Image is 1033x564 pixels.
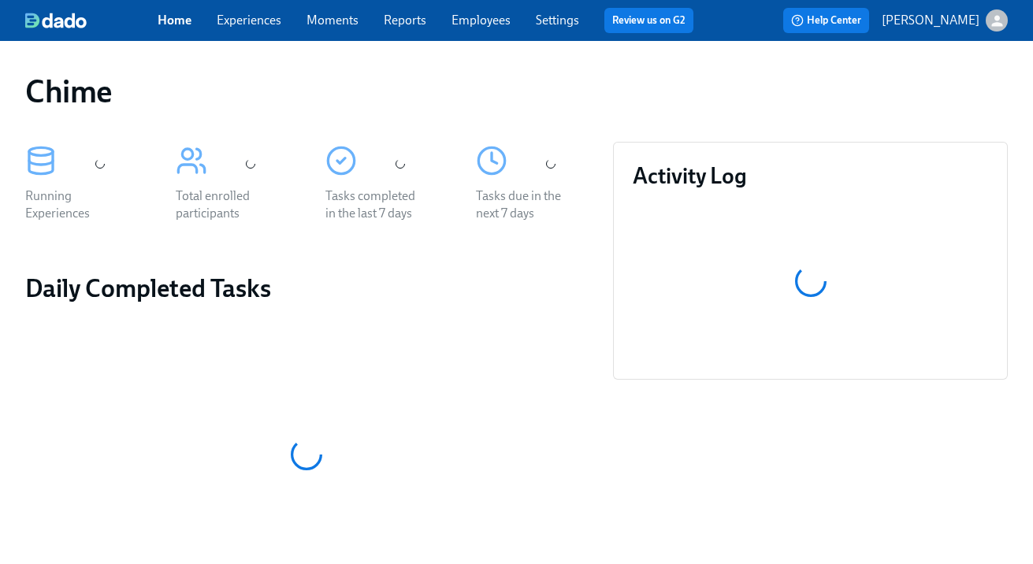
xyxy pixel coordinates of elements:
a: Employees [451,13,511,28]
h3: Activity Log [633,161,988,190]
div: Tasks due in the next 7 days [476,187,577,222]
h2: Daily Completed Tasks [25,273,588,304]
button: Help Center [783,8,869,33]
a: Experiences [217,13,281,28]
a: Settings [536,13,579,28]
h1: Chime [25,72,113,110]
a: Reports [384,13,426,28]
a: Moments [307,13,359,28]
a: dado [25,13,158,28]
a: Home [158,13,191,28]
img: dado [25,13,87,28]
div: Tasks completed in the last 7 days [325,187,426,222]
div: Running Experiences [25,187,126,222]
a: Review us on G2 [612,13,686,28]
span: Help Center [791,13,861,28]
p: [PERSON_NAME] [882,12,979,29]
button: Review us on G2 [604,8,693,33]
button: [PERSON_NAME] [882,9,1008,32]
div: Total enrolled participants [176,187,277,222]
